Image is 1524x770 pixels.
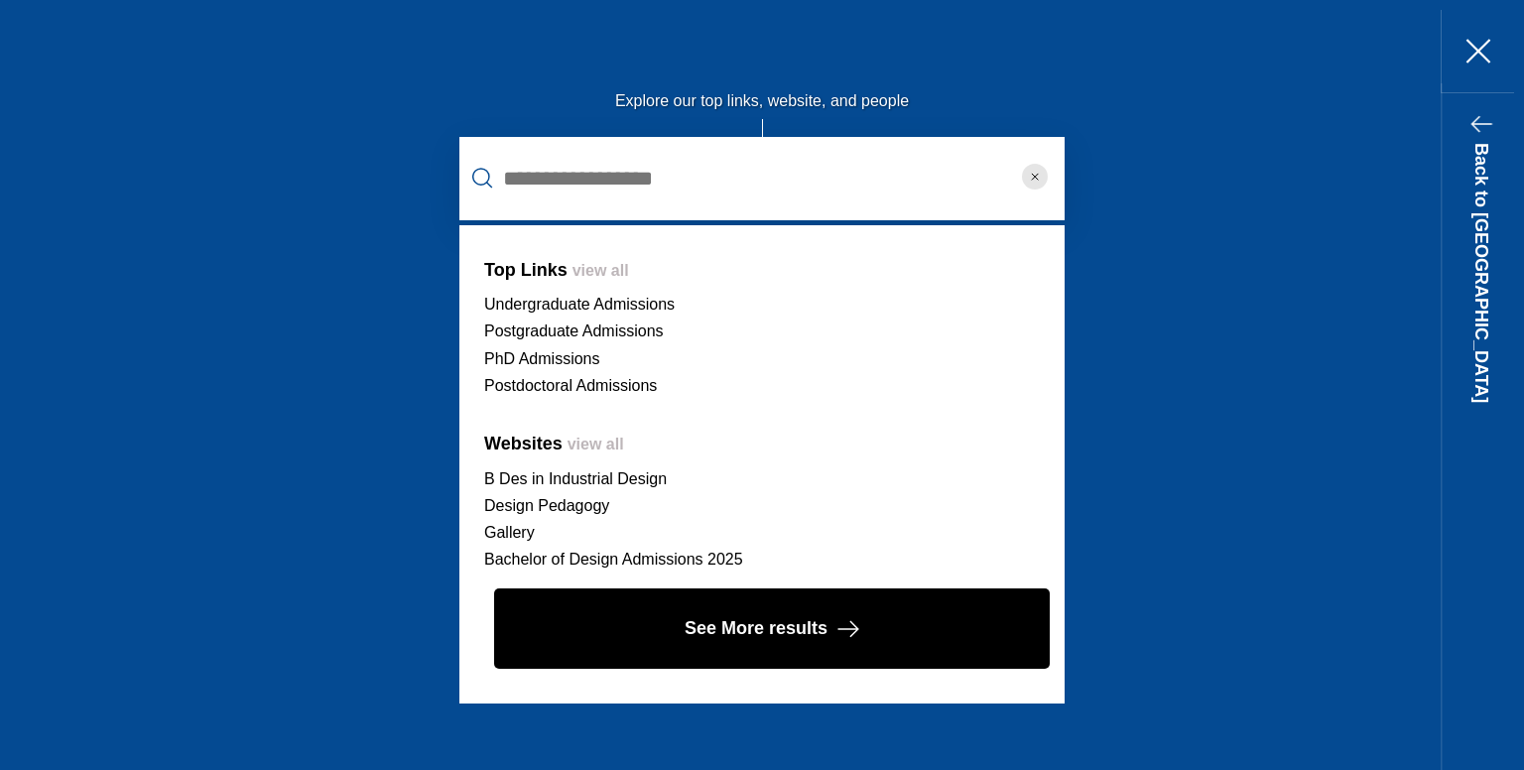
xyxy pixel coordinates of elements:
[1471,143,1491,403] span: Back to [GEOGRAPHIC_DATA]
[484,470,667,487] a: B Des in Industrial Design
[484,497,609,514] a: Design Pedagogy
[484,588,1040,669] a: See More results
[484,322,664,339] a: Postgraduate Admissions
[685,613,827,644] span: See More results
[484,260,568,280] span: Top Links
[459,92,1065,119] label: Explore our top links, website, and people
[568,436,624,452] span: view all
[484,524,535,541] a: Gallery
[484,296,675,313] a: Undergraduate Admissions
[484,377,657,394] a: Postdoctoral Admissions
[484,434,624,453] a: Websites view all
[572,262,629,279] span: view all
[1005,137,1065,220] button: reset
[484,551,743,568] a: Bachelor of Design Admissions 2025
[494,588,1050,669] button: See More results
[484,350,600,367] a: PhD Admissions
[484,260,629,280] a: Top Links view all
[484,434,563,453] span: Websites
